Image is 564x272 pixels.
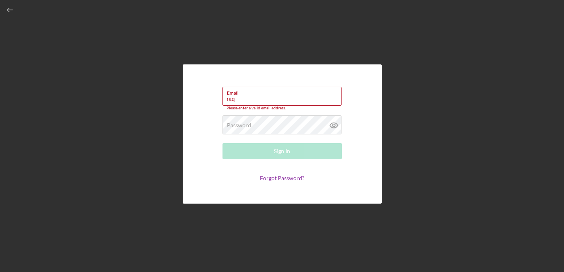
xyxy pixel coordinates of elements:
[222,143,342,159] button: Sign In
[222,106,342,111] div: Please enter a valid email address.
[227,87,342,96] label: Email
[227,122,251,128] label: Password
[260,175,304,181] a: Forgot Password?
[274,143,290,159] div: Sign In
